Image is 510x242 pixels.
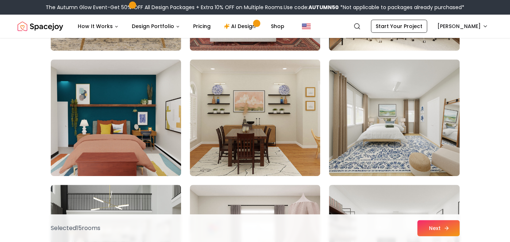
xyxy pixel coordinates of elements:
[18,15,492,38] nav: Global
[329,59,459,176] img: Room room-96
[72,19,290,34] nav: Main
[371,20,427,33] a: Start Your Project
[308,4,339,11] b: AUTUMN50
[126,19,186,34] button: Design Portfolio
[51,224,100,233] p: Selected 15 room s
[284,4,339,11] span: Use code:
[433,20,492,33] button: [PERSON_NAME]
[190,59,320,176] img: Room room-95
[187,19,216,34] a: Pricing
[46,4,464,11] div: The Autumn Glow Event-Get 50% OFF All Design Packages + Extra 10% OFF on Multiple Rooms.
[72,19,124,34] button: How It Works
[302,22,311,31] img: United States
[417,220,460,236] button: Next
[265,19,290,34] a: Shop
[51,59,181,176] img: Room room-94
[18,19,63,34] img: Spacejoy Logo
[339,4,464,11] span: *Not applicable to packages already purchased*
[18,19,63,34] a: Spacejoy
[218,19,264,34] a: AI Design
